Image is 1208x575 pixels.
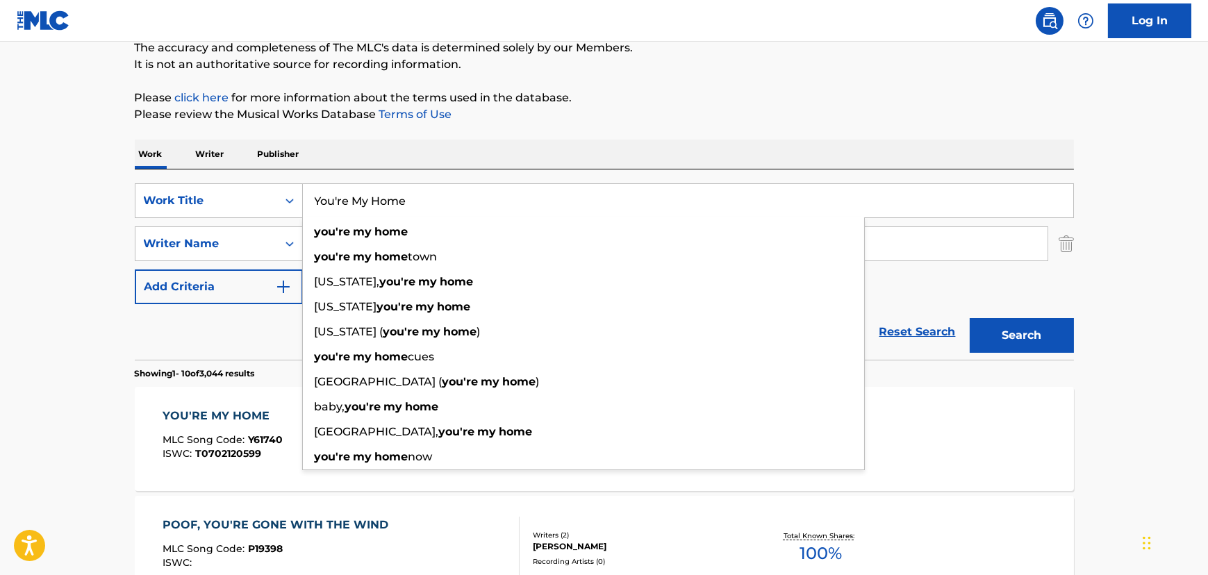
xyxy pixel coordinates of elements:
[533,530,743,540] div: Writers ( 2 )
[315,300,377,313] span: [US_STATE]
[1077,12,1094,29] img: help
[144,235,269,252] div: Writer Name
[439,425,475,438] strong: you're
[315,250,351,263] strong: you're
[1072,7,1100,35] div: Help
[175,91,229,104] a: click here
[1036,7,1064,35] a: Public Search
[345,400,381,413] strong: you're
[163,556,195,569] span: ISWC :
[383,325,420,338] strong: you're
[533,556,743,567] div: Recording Artists ( 0 )
[163,542,248,555] span: MLC Song Code :
[315,375,442,388] span: [GEOGRAPHIC_DATA] (
[872,317,963,347] a: Reset Search
[422,325,441,338] strong: my
[135,56,1074,73] p: It is not an authoritative source for recording information.
[419,275,438,288] strong: my
[375,225,408,238] strong: home
[163,408,283,424] div: YOU'RE MY HOME
[1108,3,1191,38] a: Log In
[377,300,413,313] strong: you're
[135,106,1074,123] p: Please review the Musical Works Database
[248,433,283,446] span: Y61740
[375,450,408,463] strong: home
[248,542,283,555] span: P19398
[135,40,1074,56] p: The accuracy and completeness of The MLC's data is determined solely by our Members.
[784,531,858,541] p: Total Known Shares:
[354,350,372,363] strong: my
[375,350,408,363] strong: home
[408,250,438,263] span: town
[380,275,416,288] strong: you're
[135,387,1074,491] a: YOU'RE MY HOMEMLC Song Code:Y61740ISWC:T0702120599Writers (1)[PERSON_NAME]Recording Artists (399)...
[533,540,743,553] div: [PERSON_NAME]
[406,400,439,413] strong: home
[163,447,195,460] span: ISWC :
[1059,226,1074,261] img: Delete Criterion
[499,425,533,438] strong: home
[315,275,380,288] span: [US_STATE],
[135,90,1074,106] p: Please for more information about the terms used in the database.
[135,183,1074,360] form: Search Form
[195,447,261,460] span: T0702120599
[536,375,540,388] span: )
[503,375,536,388] strong: home
[1139,508,1208,575] iframe: Chat Widget
[135,269,303,304] button: Add Criteria
[163,517,395,533] div: POOF, YOU'RE GONE WITH THE WIND
[354,250,372,263] strong: my
[254,140,304,169] p: Publisher
[408,450,433,463] span: now
[440,275,474,288] strong: home
[478,425,497,438] strong: my
[1041,12,1058,29] img: search
[481,375,500,388] strong: my
[17,10,70,31] img: MLC Logo
[315,425,439,438] span: [GEOGRAPHIC_DATA],
[315,400,345,413] span: baby,
[444,325,477,338] strong: home
[144,192,269,209] div: Work Title
[315,325,383,338] span: [US_STATE] (
[192,140,229,169] p: Writer
[416,300,435,313] strong: my
[354,450,372,463] strong: my
[135,140,167,169] p: Work
[315,350,351,363] strong: you're
[315,450,351,463] strong: you're
[477,325,481,338] span: )
[408,350,435,363] span: cues
[135,367,255,380] p: Showing 1 - 10 of 3,044 results
[377,108,452,121] a: Terms of Use
[442,375,479,388] strong: you're
[970,318,1074,353] button: Search
[438,300,471,313] strong: home
[163,433,248,446] span: MLC Song Code :
[384,400,403,413] strong: my
[275,278,292,295] img: 9d2ae6d4665cec9f34b9.svg
[375,250,408,263] strong: home
[315,225,351,238] strong: you're
[354,225,372,238] strong: my
[800,541,842,566] span: 100 %
[1143,522,1151,564] div: Drag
